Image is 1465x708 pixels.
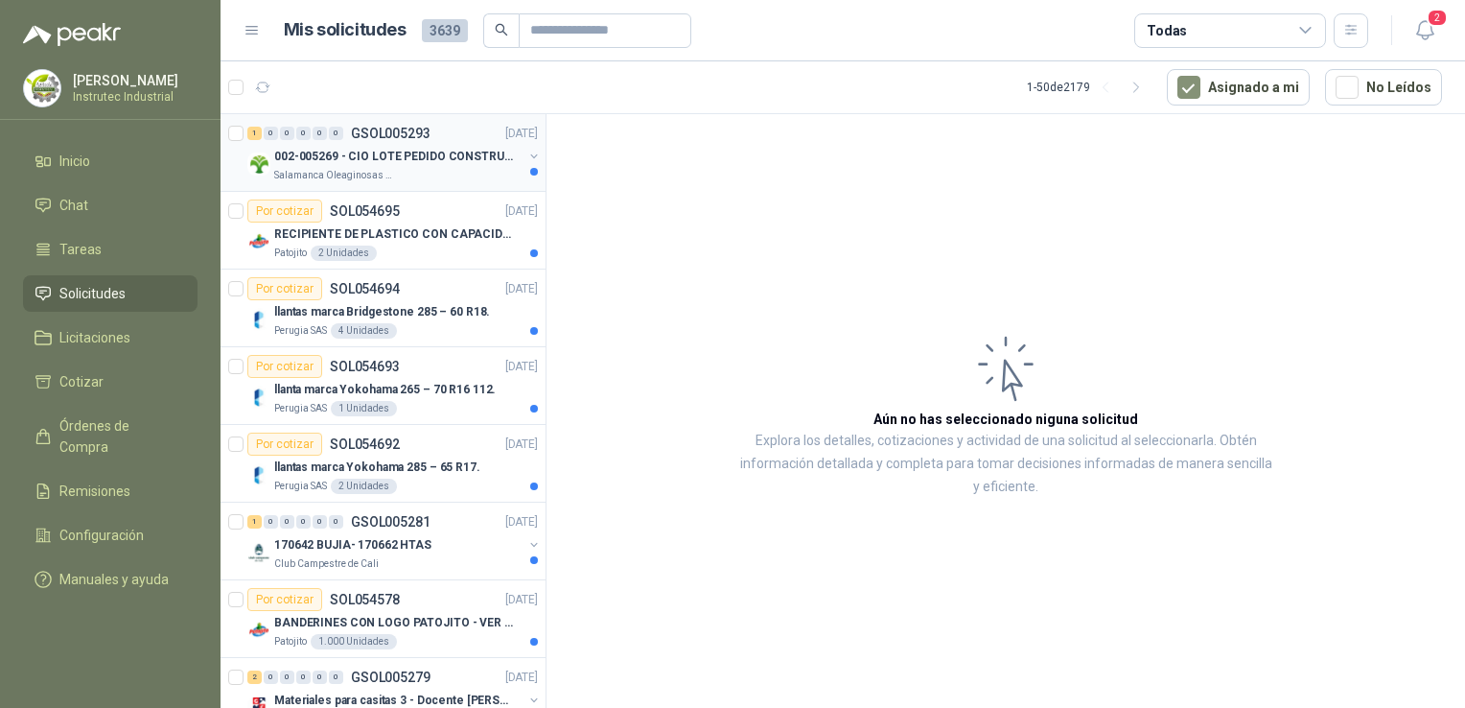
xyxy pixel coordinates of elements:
div: 0 [296,671,311,684]
p: BANDERINES CON LOGO PATOJITO - VER DOC ADJUNTO [274,614,513,632]
p: [DATE] [505,591,538,609]
span: Manuales y ayuda [59,569,169,590]
span: Chat [59,195,88,216]
div: 1 Unidades [331,401,397,416]
div: 0 [264,127,278,140]
a: Remisiones [23,473,198,509]
p: [DATE] [505,125,538,143]
div: Por cotizar [247,433,322,456]
p: llantas marca Bridgestone 285 – 60 R18. [274,303,490,321]
a: Cotizar [23,364,198,400]
span: 3639 [422,19,468,42]
p: [DATE] [505,513,538,531]
p: Instrutec Industrial [73,91,193,103]
a: Licitaciones [23,319,198,356]
span: 2 [1427,9,1448,27]
h1: Mis solicitudes [284,16,407,44]
span: Órdenes de Compra [59,415,179,458]
div: 1 - 50 de 2179 [1027,72,1151,103]
p: Perugia SAS [274,323,327,339]
div: 1.000 Unidades [311,634,397,649]
div: 0 [313,671,327,684]
img: Company Logo [247,463,270,486]
p: Club Campestre de Cali [274,556,379,572]
h3: Aún no has seleccionado niguna solicitud [873,409,1138,430]
a: Configuración [23,517,198,554]
img: Company Logo [24,70,60,106]
span: Licitaciones [59,327,130,348]
div: 0 [313,515,327,529]
span: Remisiones [59,481,130,502]
div: 1 [247,515,262,529]
div: Por cotizar [247,200,322,223]
div: Por cotizar [247,355,322,378]
div: 2 [247,671,262,684]
div: 0 [280,671,294,684]
p: [PERSON_NAME] [73,74,193,87]
p: [DATE] [505,669,538,687]
p: [DATE] [505,280,538,298]
a: Solicitudes [23,275,198,312]
a: Chat [23,187,198,224]
a: 1 0 0 0 0 0 GSOL005293[DATE] Company Logo002-005269 - CIO LOTE PEDIDO CONSTRUCCIONSalamanca Oleag... [247,122,542,183]
p: SOL054692 [330,437,400,451]
span: Solicitudes [59,283,126,304]
p: SOL054694 [330,282,400,295]
a: Inicio [23,143,198,179]
span: search [495,23,508,36]
p: 170642 BUJIA- 170662 HTAS [274,536,431,555]
div: 0 [280,127,294,140]
a: Por cotizarSOL054695[DATE] Company LogoRECIPIENTE DE PLASTICO CON CAPACIDAD DE 1.8 LT PARA LA EXT... [221,192,546,270]
p: SOL054695 [330,204,400,218]
p: [DATE] [505,358,538,376]
a: Por cotizarSOL054693[DATE] Company Logollanta marca Yokohama 265 – 70 R16 112.Perugia SAS1 Unidades [221,347,546,425]
p: Perugia SAS [274,401,327,416]
img: Company Logo [247,541,270,564]
div: 0 [313,127,327,140]
a: Tareas [23,231,198,268]
p: Perugia SAS [274,479,327,494]
p: GSOL005281 [351,515,430,529]
span: Configuración [59,525,144,546]
div: 0 [329,127,343,140]
p: [DATE] [505,202,538,221]
a: Órdenes de Compra [23,408,198,465]
p: Patojito [274,246,307,261]
div: 0 [296,127,311,140]
p: llantas marca Yokohama 285 – 65 R17. [274,459,480,477]
div: 4 Unidades [331,323,397,339]
div: Por cotizar [247,277,322,300]
div: 0 [329,515,343,529]
div: 0 [264,515,278,529]
span: Inicio [59,151,90,172]
div: 0 [329,671,343,684]
p: 002-005269 - CIO LOTE PEDIDO CONSTRUCCION [274,148,513,166]
a: Por cotizarSOL054578[DATE] Company LogoBANDERINES CON LOGO PATOJITO - VER DOC ADJUNTOPatojito1.00... [221,580,546,658]
a: Manuales y ayuda [23,561,198,598]
button: Asignado a mi [1167,69,1310,106]
img: Company Logo [247,619,270,642]
img: Company Logo [247,386,270,409]
span: Tareas [59,239,102,260]
button: 2 [1407,13,1442,48]
img: Company Logo [247,153,270,176]
img: Logo peakr [23,23,121,46]
div: Por cotizar [247,588,322,611]
p: RECIPIENTE DE PLASTICO CON CAPACIDAD DE 1.8 LT PARA LA EXTRACCIÓN MANUAL DE LIQUIDOS [274,225,513,244]
a: Por cotizarSOL054692[DATE] Company Logollantas marca Yokohama 285 – 65 R17.Perugia SAS2 Unidades [221,425,546,503]
a: Por cotizarSOL054694[DATE] Company Logollantas marca Bridgestone 285 – 60 R18.Perugia SAS4 Unidades [221,270,546,347]
p: Patojito [274,634,307,649]
div: 1 [247,127,262,140]
p: SOL054693 [330,360,400,373]
button: No Leídos [1325,69,1442,106]
p: SOL054578 [330,593,400,606]
p: llanta marca Yokohama 265 – 70 R16 112. [274,381,496,399]
p: Salamanca Oleaginosas SAS [274,168,395,183]
span: Cotizar [59,371,104,392]
img: Company Logo [247,308,270,331]
div: 0 [264,671,278,684]
p: Explora los detalles, cotizaciones y actividad de una solicitud al seleccionarla. Obtén informaci... [738,430,1273,499]
div: 0 [280,515,294,529]
div: 2 Unidades [311,246,377,261]
p: [DATE] [505,436,538,454]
